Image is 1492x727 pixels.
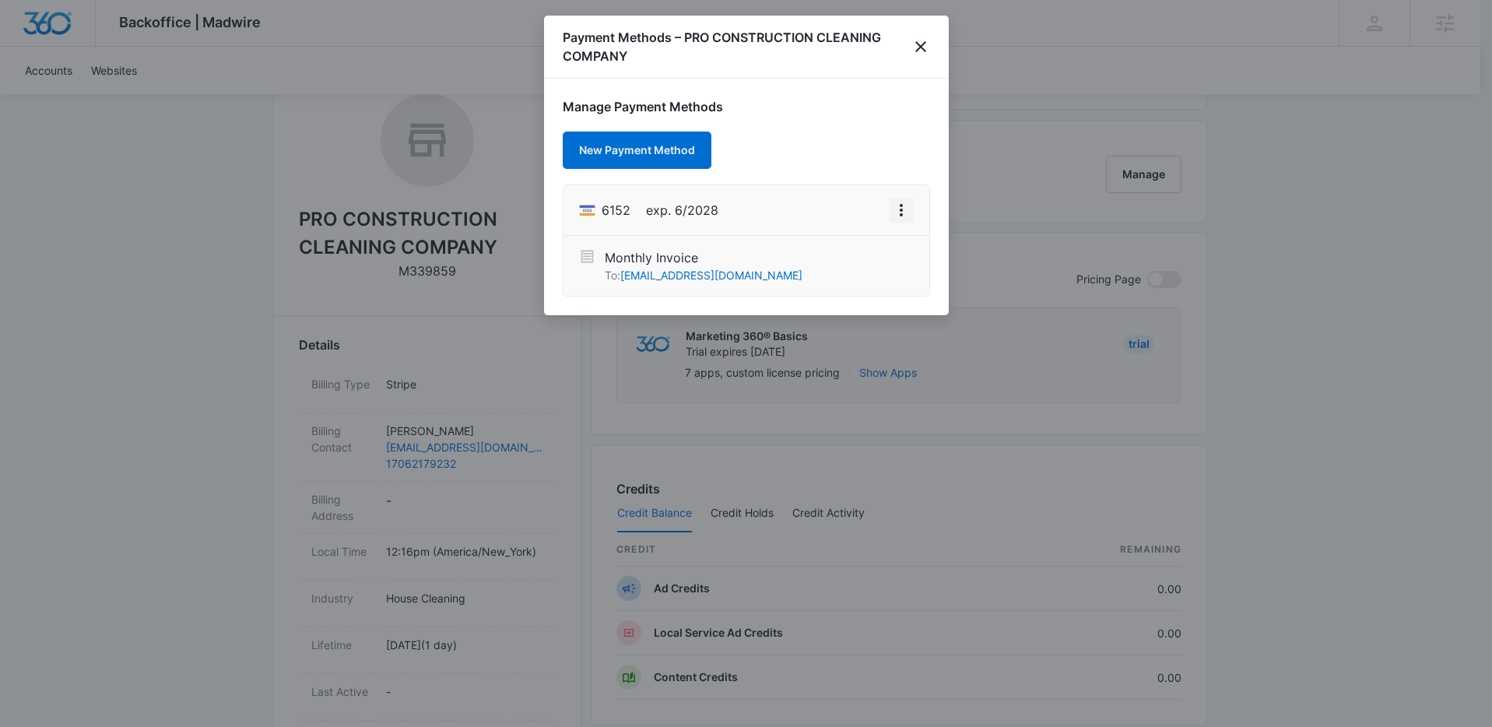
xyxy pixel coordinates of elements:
[646,201,718,220] span: exp. 6/2028
[912,37,930,56] button: close
[563,28,913,65] h1: Payment Methods – PRO CONSTRUCTION CLEANING COMPANY
[602,201,630,220] span: Visa ending with
[605,248,802,267] p: Monthly Invoice
[563,132,711,169] button: New Payment Method
[889,198,914,223] button: View More
[563,97,930,116] h1: Manage Payment Methods
[620,269,802,282] a: [EMAIL_ADDRESS][DOMAIN_NAME]
[605,267,802,283] p: To:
